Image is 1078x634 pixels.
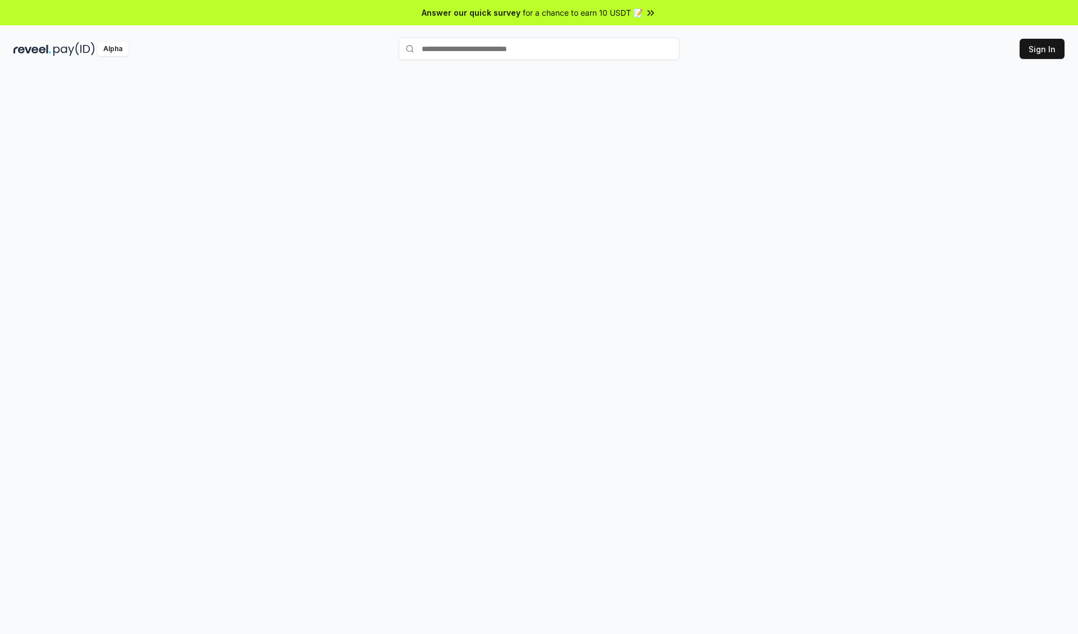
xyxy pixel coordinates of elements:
img: reveel_dark [13,42,51,56]
img: pay_id [53,42,95,56]
div: Alpha [97,42,129,56]
span: Answer our quick survey [422,7,520,19]
span: for a chance to earn 10 USDT 📝 [523,7,643,19]
button: Sign In [1020,39,1065,59]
